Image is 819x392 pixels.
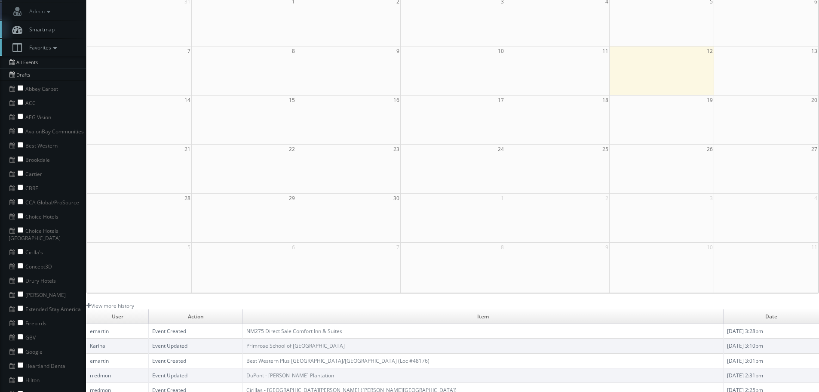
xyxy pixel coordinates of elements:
[810,46,818,56] span: 13
[709,194,714,203] span: 3
[393,145,400,154] span: 23
[86,353,149,368] td: emartin
[25,26,55,33] span: Smartmap
[246,327,342,335] a: NM275 Direct Sale Comfort Inn & Suites
[724,324,819,339] td: [DATE] 3:28pm
[246,372,334,379] a: DuPont - [PERSON_NAME] Plantation
[396,46,400,56] span: 9
[187,46,191,56] span: 7
[393,194,400,203] span: 30
[288,194,296,203] span: 29
[601,145,609,154] span: 25
[149,368,243,383] td: Event Updated
[86,339,149,353] td: Karina
[149,309,243,324] td: Action
[149,324,243,339] td: Event Created
[25,44,59,51] span: Favorites
[601,96,609,105] span: 18
[25,8,52,15] span: Admin
[246,342,345,349] a: Primrose School of [GEOGRAPHIC_DATA]
[86,324,149,339] td: emartin
[724,309,819,324] td: Date
[724,353,819,368] td: [DATE] 3:01pm
[288,145,296,154] span: 22
[706,96,714,105] span: 19
[706,145,714,154] span: 26
[810,145,818,154] span: 27
[86,302,134,309] a: View more history
[291,243,296,252] span: 6
[291,46,296,56] span: 8
[184,145,191,154] span: 21
[86,309,149,324] td: User
[604,243,609,252] span: 9
[149,353,243,368] td: Event Created
[187,243,191,252] span: 5
[184,96,191,105] span: 14
[243,309,724,324] td: Item
[500,194,505,203] span: 1
[706,243,714,252] span: 10
[724,368,819,383] td: [DATE] 2:31pm
[149,339,243,353] td: Event Updated
[393,96,400,105] span: 16
[184,194,191,203] span: 28
[86,368,149,383] td: rredmon
[497,145,505,154] span: 24
[810,243,818,252] span: 11
[724,339,819,353] td: [DATE] 3:10pm
[810,96,818,105] span: 20
[396,243,400,252] span: 7
[497,96,505,105] span: 17
[497,46,505,56] span: 10
[246,357,429,364] a: Best Western Plus [GEOGRAPHIC_DATA]/[GEOGRAPHIC_DATA] (Loc #48176)
[604,194,609,203] span: 2
[500,243,505,252] span: 8
[813,194,818,203] span: 4
[601,46,609,56] span: 11
[288,96,296,105] span: 15
[706,46,714,56] span: 12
